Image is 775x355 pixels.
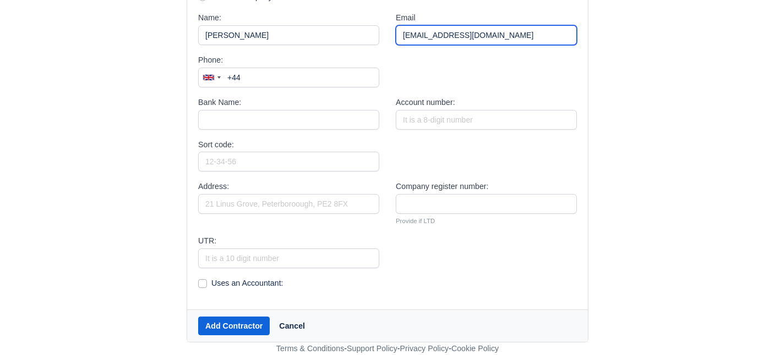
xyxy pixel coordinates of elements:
label: UTR: [198,235,216,247]
input: user@example.com [396,25,577,45]
label: Bank Name: [198,96,241,109]
label: Address: [198,180,229,193]
a: Cancel [272,317,312,335]
input: It is a 8-digit number [396,110,577,130]
input: It is a 10 digit number [198,248,379,268]
label: Name: [198,12,221,24]
input: 21 Linus Grove, Peterboroough, PE2 8FX [198,194,379,214]
button: Add Contractor [198,317,270,335]
a: Terms & Conditions [276,344,344,353]
label: Phone: [198,54,223,66]
div: United Kingdom: +44 [199,68,224,87]
a: Cookie Policy [451,344,499,353]
a: Support Policy [347,344,397,353]
a: Privacy Policy [400,344,449,353]
div: - - - [74,342,701,355]
label: Email [396,12,416,24]
iframe: Chat Widget [720,302,775,355]
label: Account number: [396,96,455,109]
label: Company register number: [396,180,489,193]
label: Sort code: [198,138,234,151]
input: 12-34-56 [198,152,379,171]
label: Uses an Accountant: [211,277,283,290]
small: Provide if LTD [396,216,577,226]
